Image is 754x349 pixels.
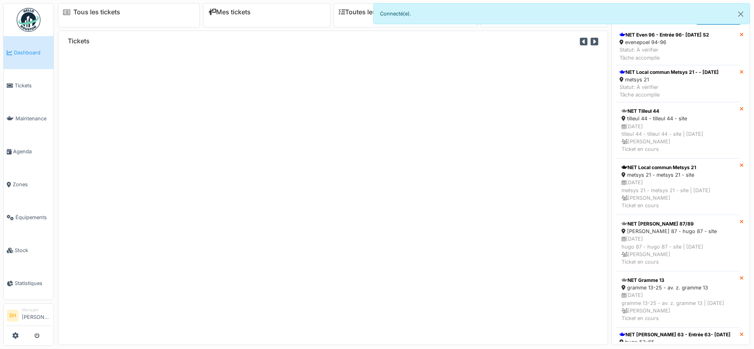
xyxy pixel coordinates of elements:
[339,8,398,16] a: Toutes les tâches
[14,49,50,56] span: Dashboard
[4,69,54,102] a: Tickets
[15,280,50,287] span: Statistiques
[4,135,54,168] a: Agenda
[622,123,735,153] div: [DATE] tilleul 44 - tilleul 44 - site | [DATE] [PERSON_NAME] Ticket en cours
[622,228,735,235] div: [PERSON_NAME] 87 - hugo 87 - site
[15,82,50,89] span: Tickets
[15,115,50,122] span: Maintenance
[622,108,735,115] div: NET Tilleul 44
[620,76,719,83] div: metsys 21
[73,8,120,16] a: Tous les tickets
[616,65,740,102] a: NET Local commun Metsys 21 - - [DATE] metsys 21 Statut: À vérifierTâche accomplie
[15,247,50,254] span: Stock
[622,164,735,171] div: NET Local commun Metsys 21
[616,28,740,65] a: NET Even 96 - Entrée 96- [DATE] S2 evenepoel 94-96 Statut: À vérifierTâche accomplie
[13,181,50,188] span: Zones
[620,31,709,39] div: NET Even 96 - Entrée 96- [DATE] S2
[622,171,735,179] div: metsys 21 - metsys 21 - site
[22,307,50,313] div: Manager
[622,179,735,209] div: [DATE] metsys 21 - metsys 21 - site | [DATE] [PERSON_NAME] Ticket en cours
[4,36,54,69] a: Dashboard
[68,37,90,45] h6: Tickets
[22,307,50,324] li: [PERSON_NAME]
[13,148,50,155] span: Agenda
[620,69,719,76] div: NET Local commun Metsys 21 - - [DATE]
[7,310,19,322] li: SH
[620,331,731,338] div: NET [PERSON_NAME] 63 - Entrée 63- [DATE]
[4,201,54,234] a: Équipements
[622,115,735,122] div: tilleul 44 - tilleul 44 - site
[17,8,40,32] img: Badge_color-CXgf-gQk.svg
[622,291,735,322] div: [DATE] gramme 13-25 - av. z. gramme 13 | [DATE] [PERSON_NAME] Ticket en cours
[622,220,735,228] div: NET [PERSON_NAME] 87/89
[4,168,54,201] a: Zones
[616,158,740,215] a: NET Local commun Metsys 21 metsys 21 - metsys 21 - site [DATE]metsys 21 - metsys 21 - site | [DAT...
[620,83,719,98] div: Statut: À vérifier Tâche accomplie
[4,234,54,267] a: Stock
[616,271,740,328] a: NET Gramme 13 gramme 13-25 - av. z. gramme 13 [DATE]gramme 13-25 - av. z. gramme 13 | [DATE] [PER...
[4,267,54,300] a: Statistiques
[616,102,740,158] a: NET Tilleul 44 tilleul 44 - tilleul 44 - site [DATE]tilleul 44 - tilleul 44 - site | [DATE] [PERS...
[7,307,50,326] a: SH Manager[PERSON_NAME]
[620,39,709,46] div: evenepoel 94-96
[732,4,750,25] button: Close
[208,8,251,16] a: Mes tickets
[4,102,54,135] a: Maintenance
[616,215,740,271] a: NET [PERSON_NAME] 87/89 [PERSON_NAME] 87 - hugo 87 - site [DATE]hugo 87 - hugo 87 - site | [DATE]...
[622,277,735,284] div: NET Gramme 13
[15,214,50,221] span: Équipements
[622,284,735,291] div: gramme 13-25 - av. z. gramme 13
[620,338,731,346] div: hugo 53-65
[622,235,735,266] div: [DATE] hugo 87 - hugo 87 - site | [DATE] [PERSON_NAME] Ticket en cours
[373,3,750,24] div: Connecté(e).
[620,46,709,61] div: Statut: À vérifier Tâche accomplie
